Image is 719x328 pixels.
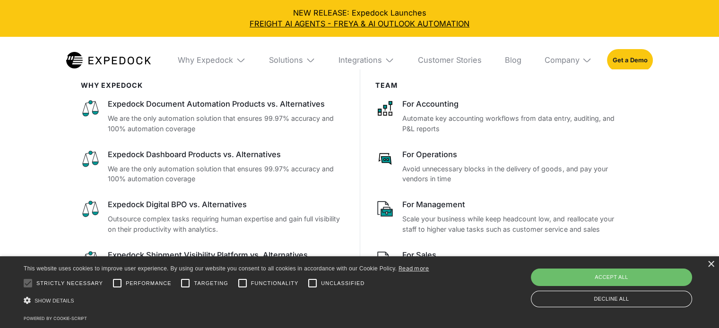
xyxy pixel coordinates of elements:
div: Company [537,37,599,83]
a: Expedock Dashboard Products vs. AlternativesWe are the only automation solution that ensures 99.9... [81,149,344,184]
div: For Management [402,199,623,210]
p: Outsource complex tasks requiring human expertise and gain full visibility on their productivity ... [108,214,344,234]
div: Expedock Document Automation Products vs. Alternatives [108,99,344,109]
span: Functionality [251,279,298,287]
div: Expedock Shipment Visibility Platform vs. Alternatives [108,250,344,261]
iframe: Chat Widget [672,283,719,328]
div: NEW RELEASE: Expedock Launches [8,8,711,29]
a: Read more [398,265,429,272]
a: Expedock Shipment Visibility Platform vs. AlternativesEmpower clients with intuitive shipment tra... [81,250,344,285]
div: Expedock Dashboard Products vs. Alternatives [108,149,344,160]
div: For Sales [402,250,623,261]
a: Blog [497,37,529,83]
a: For SalesUnlock growth opportunities in your import operations with our tailored industry insights. [375,250,623,285]
div: Accept all [531,269,692,286]
span: Performance [126,279,172,287]
div: Solutions [269,55,303,65]
span: Strictly necessary [36,279,103,287]
span: Targeting [194,279,228,287]
div: Close [707,261,714,268]
span: This website uses cookies to improve user experience. By using our website you consent to all coo... [24,265,397,272]
span: Unclassified [321,279,364,287]
div: Company [544,55,579,65]
div: Integrations [338,55,382,65]
a: For AccountingAutomate key accounting workflows from data entry, auditing, and P&L reports [375,99,623,134]
p: We are the only automation solution that ensures 99.97% accuracy and 100% automation coverage [108,113,344,134]
p: Avoid unnecessary blocks in the delivery of goods, and pay your vendors in time [402,164,623,184]
div: WHy Expedock [81,81,344,89]
p: We are the only automation solution that ensures 99.97% accuracy and 100% automation coverage [108,164,344,184]
div: Show details [24,294,429,308]
a: Customer Stories [410,37,489,83]
div: For Accounting [402,99,623,109]
a: For ManagementScale your business while keep headcount low, and reallocate your staff to higher v... [375,199,623,234]
div: Solutions [261,37,323,83]
a: Expedock Document Automation Products vs. AlternativesWe are the only automation solution that en... [81,99,344,134]
a: For OperationsAvoid unnecessary blocks in the delivery of goods, and pay your vendors in time [375,149,623,184]
div: Team [375,81,623,89]
p: Scale your business while keep headcount low, and reallocate your staff to higher value tasks suc... [402,214,623,234]
p: Automate key accounting workflows from data entry, auditing, and P&L reports [402,113,623,134]
div: For Operations [402,149,623,160]
a: Get a Demo [607,49,653,71]
div: Expedock Digital BPO vs. Alternatives [108,199,344,210]
a: Powered by cookie-script [24,316,87,321]
div: Why Expedock [178,55,233,65]
a: FREIGHT AI AGENTS - FREYA & AI OUTLOOK AUTOMATION [8,18,711,29]
a: Expedock Digital BPO vs. AlternativesOutsource complex tasks requiring human expertise and gain f... [81,199,344,234]
span: Show details [35,298,74,303]
div: Integrations [331,37,402,83]
div: Why Expedock [170,37,253,83]
div: Decline all [531,291,692,307]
